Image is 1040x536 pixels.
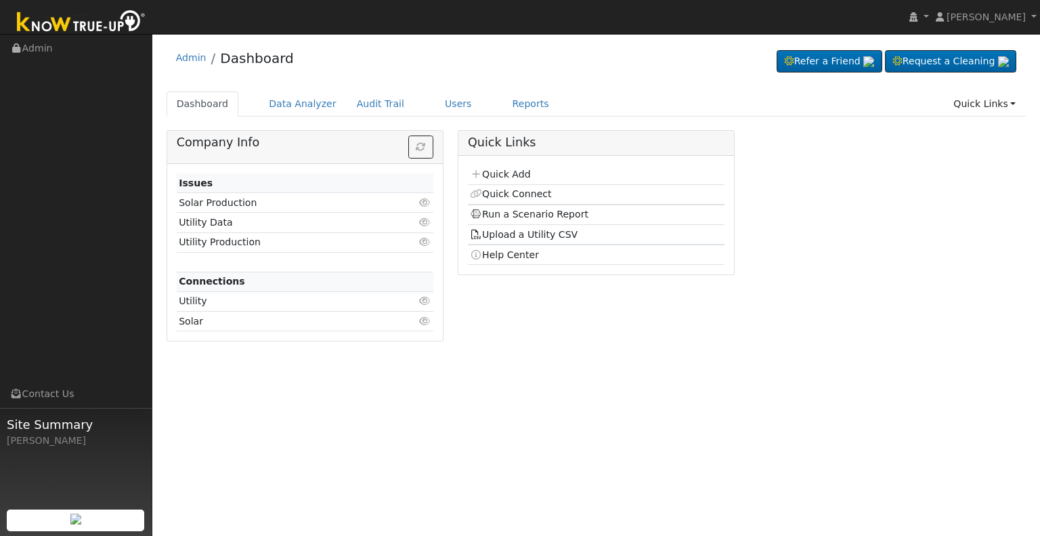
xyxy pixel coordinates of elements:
a: Help Center [470,249,539,260]
a: Data Analyzer [259,91,347,117]
img: Know True-Up [10,7,152,38]
h5: Company Info [177,136,433,150]
a: Refer a Friend [777,50,882,73]
a: Dashboard [167,91,239,117]
a: Run a Scenario Report [470,209,588,220]
strong: Issues [179,178,213,188]
a: Quick Connect [470,188,551,199]
a: Admin [176,52,207,63]
a: Quick Links [943,91,1026,117]
img: retrieve [998,56,1009,67]
td: Solar Production [177,193,392,213]
div: [PERSON_NAME] [7,434,145,448]
i: Click to view [419,316,431,326]
td: Utility Data [177,213,392,232]
a: Users [435,91,482,117]
td: Utility Production [177,232,392,252]
i: Click to view [419,198,431,207]
a: Upload a Utility CSV [470,229,578,240]
td: Utility [177,291,392,311]
i: Click to view [419,218,431,227]
td: Solar [177,312,392,331]
a: Reports [502,91,559,117]
a: Audit Trail [347,91,414,117]
strong: Connections [179,276,245,287]
a: Quick Add [470,169,530,180]
i: Click to view [419,296,431,306]
a: Dashboard [220,50,294,66]
span: [PERSON_NAME] [947,12,1026,22]
span: Site Summary [7,415,145,434]
i: Click to view [419,237,431,247]
img: retrieve [863,56,874,67]
a: Request a Cleaning [885,50,1016,73]
img: retrieve [70,514,81,524]
h5: Quick Links [468,136,724,150]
